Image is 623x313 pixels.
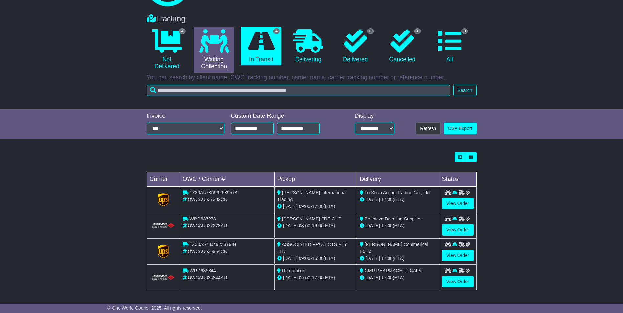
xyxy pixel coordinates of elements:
[360,274,436,281] div: (ETA)
[367,28,374,34] span: 3
[365,216,422,221] span: Definitive Detailing Supplies
[147,74,477,81] p: You can search by client name, OWC tracking number, carrier name, carrier tracking number or refe...
[442,198,474,209] a: View Order
[335,27,375,66] a: 3 Delivered
[360,242,428,254] span: [PERSON_NAME] Commerical Equip
[453,85,476,96] button: Search
[283,223,298,228] span: [DATE]
[299,256,310,261] span: 09:00
[107,305,202,311] span: © One World Courier 2025. All rights reserved.
[151,275,176,281] img: HiTrans.png
[414,28,421,34] span: 1
[188,223,227,228] span: OWCAU637273AU
[288,27,328,66] a: Delivering
[151,223,176,229] img: HiTrans.png
[360,255,436,262] div: (ETA)
[147,113,224,120] div: Invoice
[366,197,380,202] span: [DATE]
[366,256,380,261] span: [DATE]
[299,223,310,228] span: 08:00
[179,28,186,34] span: 4
[355,113,394,120] div: Display
[282,268,305,273] span: RJ nutrition
[189,216,216,221] span: WRD637273
[416,123,440,134] button: Refresh
[444,123,476,134] a: CSV Export
[442,250,474,261] a: View Order
[147,172,180,187] td: Carrier
[299,275,310,280] span: 09:00
[189,190,237,195] span: 1Z30A573D992639578
[442,276,474,287] a: View Order
[273,28,280,34] span: 4
[299,204,310,209] span: 09:00
[283,204,298,209] span: [DATE]
[360,222,436,229] div: (ETA)
[277,274,354,281] div: - (ETA)
[188,249,227,254] span: OWCAU635954CN
[442,224,474,236] a: View Order
[366,275,380,280] span: [DATE]
[188,197,227,202] span: OWCAU637332CN
[461,28,468,34] span: 8
[365,268,422,273] span: GMP PHARMACEUTICALS
[277,190,346,202] span: [PERSON_NAME] International Trading
[189,268,216,273] span: WRD635844
[381,256,393,261] span: 17:00
[381,275,393,280] span: 17:00
[241,27,281,66] a: 4 In Transit
[360,196,436,203] div: (ETA)
[277,242,347,254] span: ASSOCIATED PROJECTS PTY LTD
[365,190,430,195] span: Fo Shan Aojing Trading Co., Ltd
[429,27,470,66] a: 8 All
[180,172,275,187] td: OWC / Carrier #
[312,223,323,228] span: 16:00
[439,172,476,187] td: Status
[382,27,423,66] a: 1 Cancelled
[381,197,393,202] span: 17:00
[277,203,354,210] div: - (ETA)
[283,256,298,261] span: [DATE]
[147,27,187,73] a: 4 Not Delivered
[381,223,393,228] span: 17:00
[312,204,323,209] span: 17:00
[357,172,439,187] td: Delivery
[189,242,236,247] span: 1Z30A5730492337934
[188,275,227,280] span: OWCAU635844AU
[158,245,169,258] img: GetCarrierServiceLogo
[275,172,357,187] td: Pickup
[283,275,298,280] span: [DATE]
[231,113,336,120] div: Custom Date Range
[312,275,323,280] span: 17:00
[144,14,480,24] div: Tracking
[312,256,323,261] span: 15:00
[158,193,169,206] img: GetCarrierServiceLogo
[282,216,341,221] span: [PERSON_NAME] FREIGHT
[277,222,354,229] div: - (ETA)
[366,223,380,228] span: [DATE]
[277,255,354,262] div: - (ETA)
[194,27,234,73] a: Waiting Collection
